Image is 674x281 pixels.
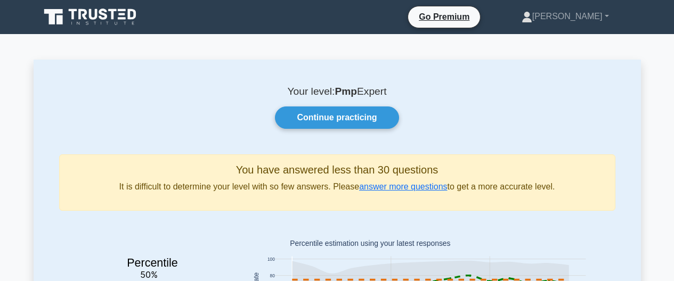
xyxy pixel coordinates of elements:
[335,86,357,97] b: Pmp
[412,10,476,23] a: Go Premium
[290,239,450,248] text: Percentile estimation using your latest responses
[68,180,606,193] p: It is difficult to determine your level with so few answers. Please to get a more accurate level.
[359,182,447,191] a: answer more questions
[267,257,274,262] text: 100
[127,257,178,269] text: Percentile
[68,163,606,176] h5: You have answered less than 30 questions
[275,106,399,129] a: Continue practicing
[496,6,635,27] a: [PERSON_NAME]
[270,273,275,278] text: 80
[59,85,615,98] p: Your level: Expert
